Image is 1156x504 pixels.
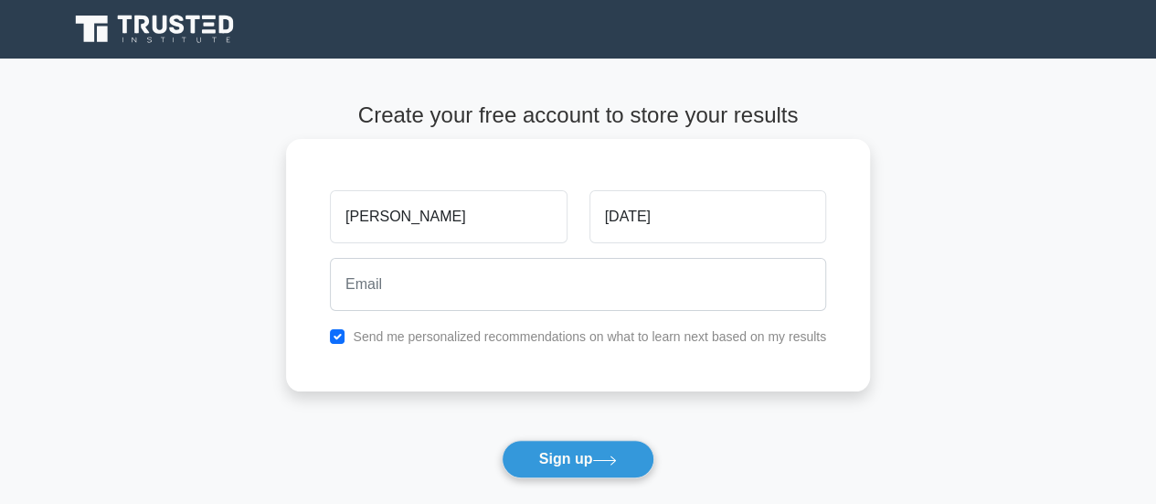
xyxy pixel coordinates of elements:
input: Email [330,258,826,311]
label: Send me personalized recommendations on what to learn next based on my results [353,329,826,344]
button: Sign up [502,440,655,478]
h4: Create your free account to store your results [286,102,870,129]
input: Last name [589,190,826,243]
input: First name [330,190,567,243]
